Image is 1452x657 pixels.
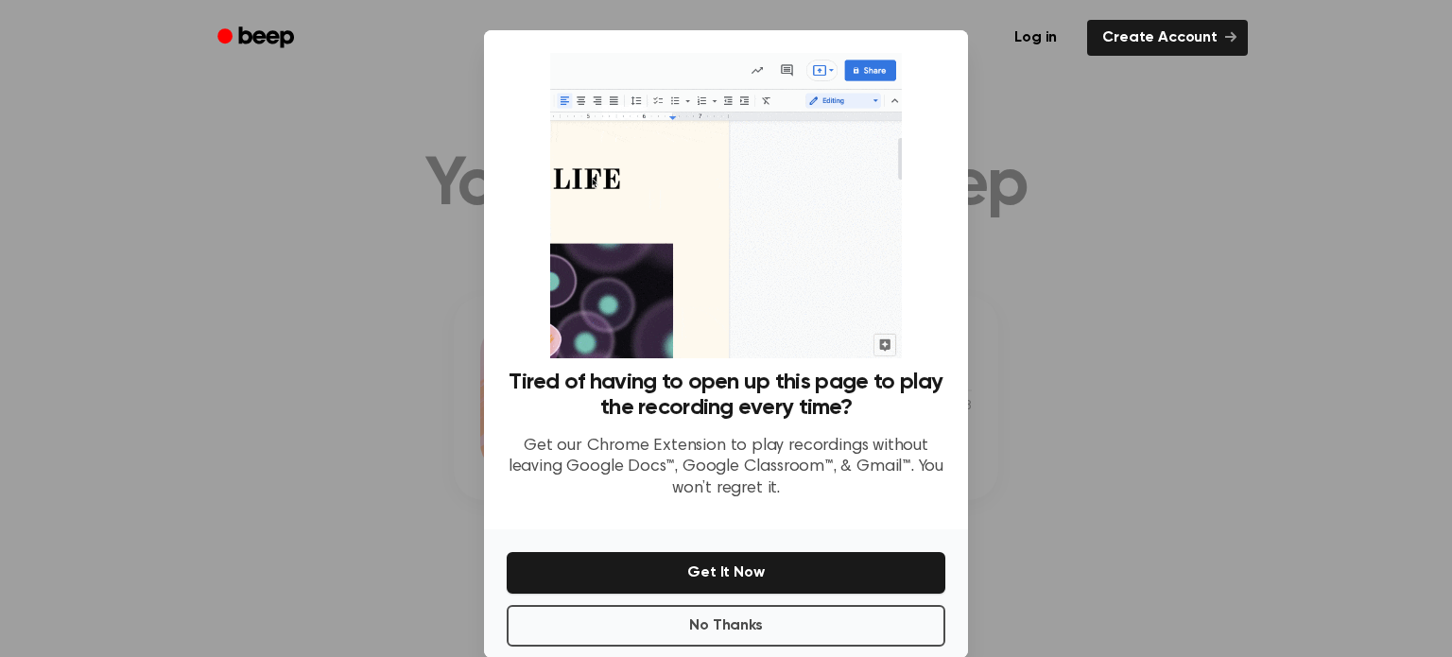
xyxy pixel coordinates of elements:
[995,16,1076,60] a: Log in
[204,20,311,57] a: Beep
[550,53,901,358] img: Beep extension in action
[507,436,945,500] p: Get our Chrome Extension to play recordings without leaving Google Docs™, Google Classroom™, & Gm...
[507,370,945,421] h3: Tired of having to open up this page to play the recording every time?
[1087,20,1248,56] a: Create Account
[507,605,945,647] button: No Thanks
[507,552,945,594] button: Get It Now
